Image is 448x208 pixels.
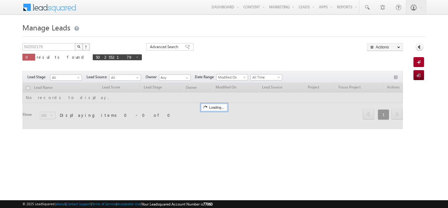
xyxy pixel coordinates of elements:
[203,202,212,206] span: 77060
[117,202,141,206] a: Acceptable Use
[37,54,86,60] span: results found
[50,75,80,80] span: All
[250,74,282,80] a: All Time
[86,74,109,80] span: Lead Source
[50,75,82,81] a: All
[150,44,180,50] span: Advanced Search
[251,75,280,80] span: All Time
[217,75,246,80] span: Modified On
[142,202,212,206] span: Your Leadsquared Account Number is
[22,22,70,32] span: Manage Leads
[182,75,190,81] a: Show All Items
[201,104,227,111] div: Loading...
[56,202,65,206] a: About
[367,43,403,51] button: Actions
[22,201,212,207] span: © 2025 LeadSquared | | | | |
[82,43,90,51] button: ?
[27,74,50,80] span: Lead Stage
[216,74,248,80] a: Modified On
[77,45,80,48] img: Search
[195,74,216,80] span: Date Range
[159,75,191,81] input: Type to Search
[85,44,88,49] span: ?
[26,54,32,60] span: 0
[110,75,139,80] span: All
[92,202,116,206] a: Terms of Service
[96,54,133,60] span: 502552179
[109,75,141,81] a: All
[66,202,91,206] a: Contact Support
[146,74,159,80] span: Owner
